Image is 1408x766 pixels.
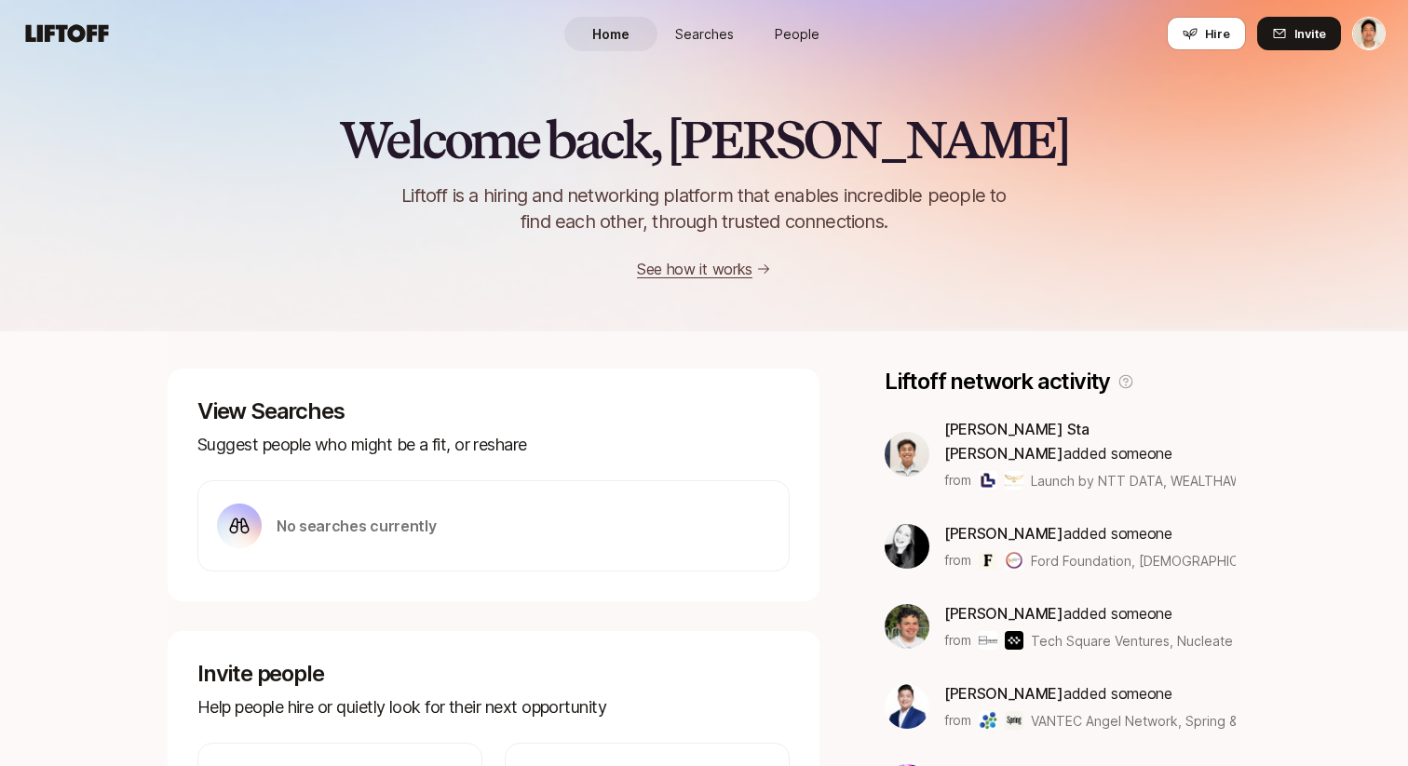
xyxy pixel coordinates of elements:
[1031,713,1281,729] span: VANTEC Angel Network, Spring & others
[979,551,997,570] img: Ford Foundation
[564,17,657,51] a: Home
[1005,631,1023,650] img: Nucleate Bay Area
[1031,633,1348,649] span: Tech Square Ventures, Nucleate Bay Area & others
[1005,551,1023,570] img: Asian Americans Advancing Justice | AAJC
[371,182,1037,235] p: Liftoff is a hiring and networking platform that enables incredible people to find each other, th...
[944,604,1063,623] span: [PERSON_NAME]
[675,24,734,44] span: Searches
[885,524,929,569] img: f60ca191_3d50_422d_ab69_32a4acf986c1.jpg
[885,684,929,729] img: 9899eba6_3efc_49c8_877c_67439425b1d4.jpg
[944,684,1063,703] span: [PERSON_NAME]
[944,417,1240,465] p: added someone
[885,369,1110,395] p: Liftoff network activity
[1005,471,1023,490] img: WEALTHAWK
[592,24,630,44] span: Home
[339,112,1068,168] h2: Welcome back, [PERSON_NAME]
[944,629,971,652] p: from
[885,604,929,649] img: 78bab7a7_fa8e_4adc_b1a5_102eb5deed6f.jpg
[944,420,1090,463] span: [PERSON_NAME] Sta [PERSON_NAME]
[637,260,752,278] a: See how it works
[197,432,790,458] p: Suggest people who might be a fit, or reshare
[944,549,971,571] p: from
[277,514,436,538] p: No searches currently
[885,432,929,477] img: 1f874e9d_fbf3_4b7b_bf50_48e58e58cc27.jpg
[944,521,1236,545] p: added someone
[944,681,1236,706] p: added someone
[1205,24,1230,43] span: Hire
[1353,18,1385,49] img: Jeremy Chen
[197,694,790,720] p: Help people hire or quietly look for their next opportunity
[979,711,997,730] img: VANTEC Angel Network
[944,469,971,491] p: from
[944,601,1236,625] p: added someone
[1167,17,1246,50] button: Hire
[775,24,819,44] span: People
[751,17,844,51] a: People
[197,661,790,687] p: Invite people
[1031,473,1306,489] span: Launch by NTT DATA, WEALTHAWK & others
[1005,711,1023,730] img: Spring
[944,524,1063,543] span: [PERSON_NAME]
[1352,17,1386,50] button: Jeremy Chen
[197,398,790,424] p: View Searches
[657,17,751,51] a: Searches
[1257,17,1341,50] button: Invite
[944,709,971,732] p: from
[979,471,997,490] img: Launch by NTT DATA
[1294,24,1326,43] span: Invite
[979,631,997,650] img: Tech Square Ventures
